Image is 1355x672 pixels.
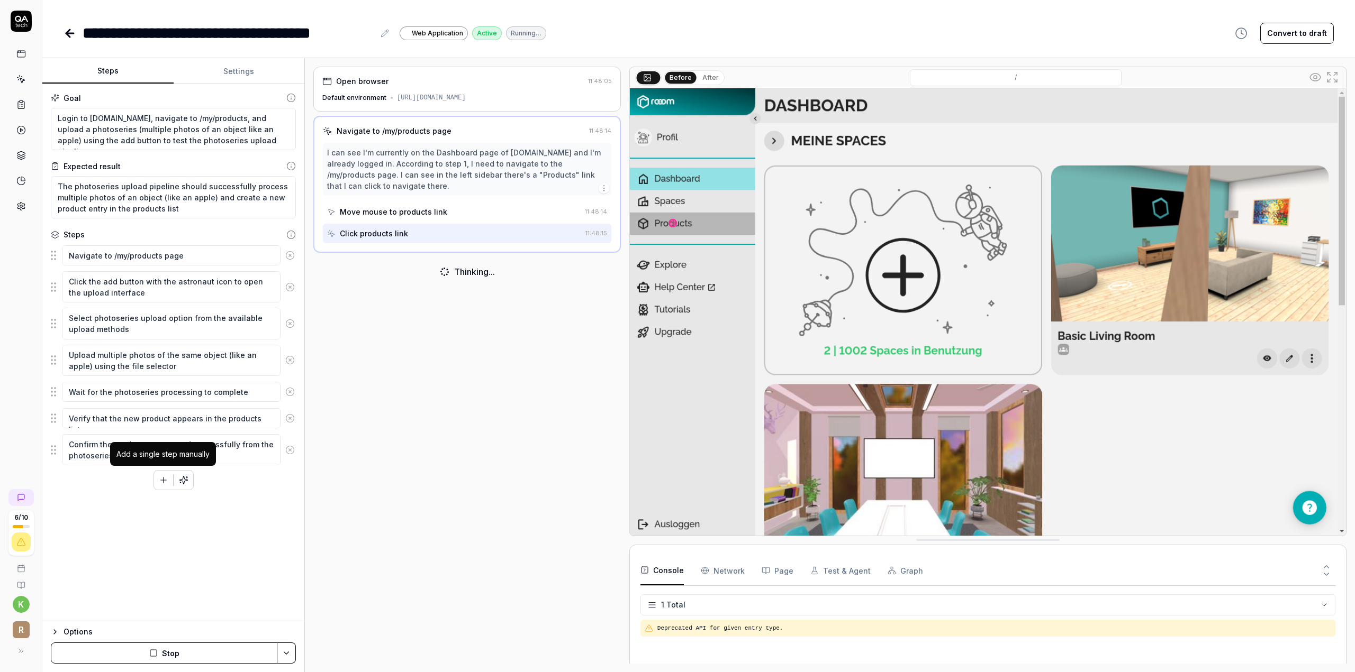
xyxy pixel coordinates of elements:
[42,59,174,84] button: Steps
[397,93,466,103] div: [URL][DOMAIN_NAME]
[51,271,296,303] div: Suggestions
[400,26,468,40] a: Web Application
[13,596,30,613] button: k
[51,625,296,638] button: Options
[281,277,300,298] button: Remove step
[412,29,463,38] span: Web Application
[698,72,723,84] button: After
[51,307,296,339] div: Suggestions
[51,642,277,664] button: Stop
[51,407,296,429] div: Suggestions
[51,381,296,403] div: Suggestions
[640,556,684,585] button: Console
[8,489,34,506] a: New conversation
[340,228,408,239] div: Click products link
[337,125,451,136] div: Navigate to /my/products page
[701,556,745,585] button: Network
[657,624,1331,633] pre: Deprecated API for given entry type.
[888,556,923,585] button: Graph
[281,349,300,371] button: Remove step
[1324,69,1341,86] button: Open in full screen
[174,59,305,84] button: Settings
[327,147,607,191] div: I can see I'm currently on the Dashboard page of [DOMAIN_NAME] and I'm already logged in. Accordi...
[340,206,447,217] div: Move mouse to products link
[64,625,296,638] div: Options
[322,93,386,103] div: Default environment
[4,556,38,573] a: Book a call with us
[454,265,495,278] div: Thinking...
[14,514,28,521] span: 6 / 10
[585,208,607,215] time: 11:48:14
[13,621,30,638] span: r
[64,161,121,172] div: Expected result
[281,408,300,429] button: Remove step
[51,434,296,466] div: Suggestions
[588,77,612,85] time: 11:48:05
[336,76,389,87] div: Open browser
[4,573,38,590] a: Documentation
[585,229,607,237] time: 11:48:15
[281,439,300,461] button: Remove step
[1260,23,1334,44] button: Convert to draft
[472,26,502,40] div: Active
[665,71,696,83] button: Before
[1307,69,1324,86] button: Show all interative elements
[762,556,793,585] button: Page
[506,26,546,40] div: Running…
[281,245,300,266] button: Remove step
[323,224,611,243] button: Click products link11:48:15
[589,127,611,134] time: 11:48:14
[281,381,300,402] button: Remove step
[630,88,1346,536] img: Screenshot
[281,313,300,334] button: Remove step
[51,244,296,266] div: Suggestions
[4,613,38,640] button: r
[64,229,85,240] div: Steps
[1228,23,1254,44] button: View version history
[323,202,611,222] button: Move mouse to products link11:48:14
[810,556,871,585] button: Test & Agent
[51,344,296,376] div: Suggestions
[64,93,81,104] div: Goal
